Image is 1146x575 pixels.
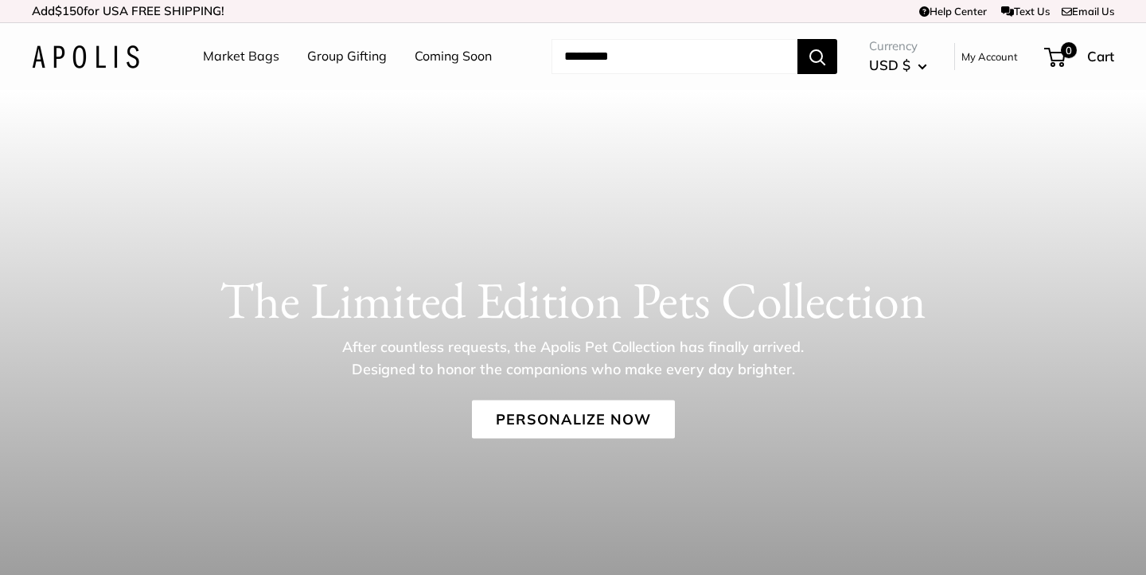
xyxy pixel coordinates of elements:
span: USD $ [869,57,910,73]
a: Email Us [1062,5,1114,18]
h1: The Limited Edition Pets Collection [32,269,1114,330]
p: After countless requests, the Apolis Pet Collection has finally arrived. Designed to honor the co... [314,335,832,380]
span: Currency [869,35,927,57]
span: 0 [1061,42,1077,58]
a: Coming Soon [415,45,492,68]
span: Cart [1087,48,1114,65]
a: My Account [961,47,1018,66]
span: $150 [55,3,84,18]
a: 0 Cart [1046,44,1114,69]
button: Search [797,39,837,74]
a: Text Us [1001,5,1050,18]
a: Market Bags [203,45,279,68]
input: Search... [552,39,797,74]
button: USD $ [869,53,927,78]
a: Personalize Now [472,400,675,438]
img: Apolis [32,45,139,68]
a: Help Center [919,5,987,18]
a: Group Gifting [307,45,387,68]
